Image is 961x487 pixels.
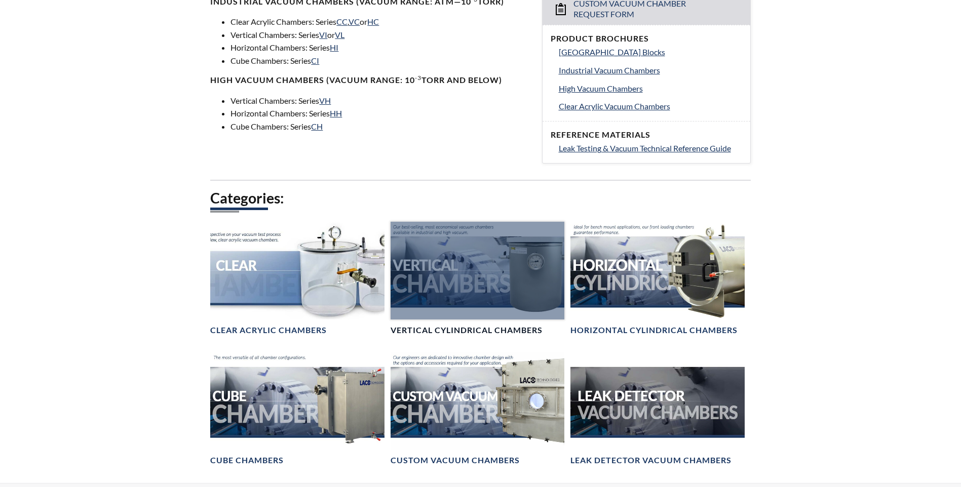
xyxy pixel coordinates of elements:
a: VI [319,30,327,39]
a: Horizontal Cylindrical headerHorizontal Cylindrical Chambers [570,222,744,336]
li: Vertical Chambers: Series [230,94,529,107]
span: Industrial Vacuum Chambers [559,65,660,75]
h2: Categories: [210,189,750,208]
sup: -3 [415,74,421,82]
h4: Clear Acrylic Chambers [210,325,327,336]
h4: Cube Chambers [210,455,284,466]
a: Industrial Vacuum Chambers [559,64,742,77]
a: VC [349,17,360,26]
li: Clear Acrylic Chambers: Series , or [230,15,529,28]
a: Cube Chambers headerCube Chambers [210,352,384,466]
li: Vertical Chambers: Series or [230,28,529,42]
a: HC [367,17,379,26]
li: Cube Chambers: Series [230,54,529,67]
a: HH [330,108,342,118]
h4: High Vacuum Chambers (Vacuum range: 10 Torr and below) [210,75,529,86]
a: VH [319,96,331,105]
span: Clear Acrylic Vacuum Chambers [559,101,670,111]
h4: Leak Detector Vacuum Chambers [570,455,732,466]
a: CH [311,121,323,131]
a: Vertical Vacuum Chambers headerVertical Cylindrical Chambers [391,222,564,336]
li: Horizontal Chambers: Series [230,107,529,120]
a: Custom Vacuum Chamber headerCustom Vacuum Chambers [391,352,564,466]
a: HI [330,43,338,52]
a: Leak Test Vacuum Chambers headerLeak Detector Vacuum Chambers [570,352,744,466]
a: Clear Acrylic Vacuum Chambers [559,100,742,113]
a: Clear Chambers headerClear Acrylic Chambers [210,222,384,336]
a: CI [311,56,319,65]
h4: Vertical Cylindrical Chambers [391,325,543,336]
li: Horizontal Chambers: Series [230,41,529,54]
span: Leak Testing & Vacuum Technical Reference Guide [559,143,731,153]
span: High Vacuum Chambers [559,84,643,93]
span: [GEOGRAPHIC_DATA] Blocks [559,47,665,57]
li: Cube Chambers: Series [230,120,529,133]
h4: Product Brochures [551,33,742,44]
a: Leak Testing & Vacuum Technical Reference Guide [559,142,742,155]
h4: Reference Materials [551,130,742,140]
h4: Custom Vacuum Chambers [391,455,520,466]
a: CC [336,17,348,26]
a: High Vacuum Chambers [559,82,742,95]
a: [GEOGRAPHIC_DATA] Blocks [559,46,742,59]
h4: Horizontal Cylindrical Chambers [570,325,738,336]
a: VL [335,30,344,39]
